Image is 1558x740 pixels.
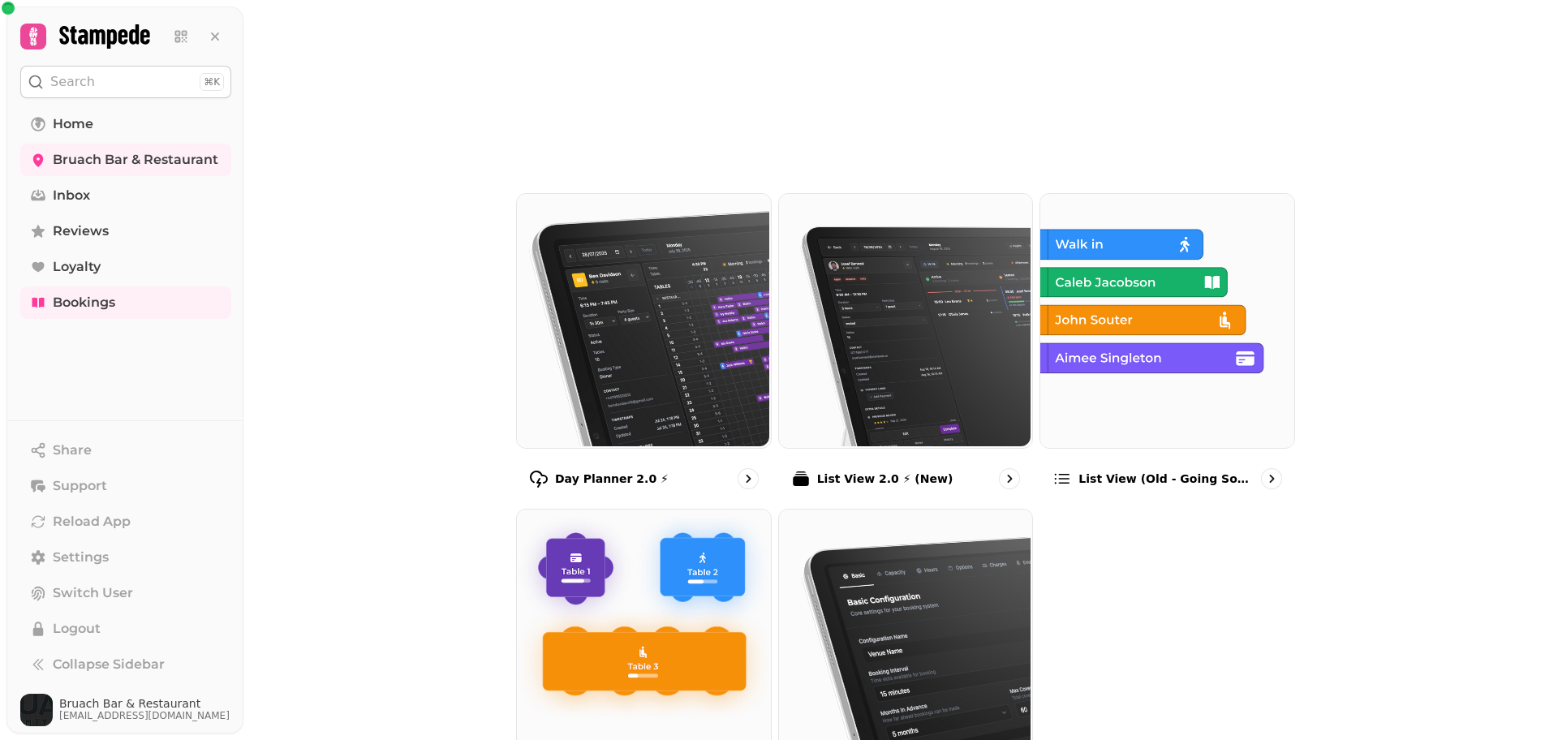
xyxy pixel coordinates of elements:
[53,583,133,603] span: Switch User
[20,215,231,247] a: Reviews
[1039,193,1295,502] a: List view (Old - going soon)List view (Old - going soon)
[1078,471,1255,487] p: List view (Old - going soon)
[1263,471,1280,487] svg: go to
[20,613,231,645] button: Logout
[20,648,231,681] button: Collapse Sidebar
[20,470,231,502] button: Support
[53,441,92,460] span: Share
[50,72,95,92] p: Search
[53,293,115,312] span: Bookings
[740,471,756,487] svg: go to
[20,506,231,538] button: Reload App
[53,222,109,241] span: Reviews
[200,73,224,91] div: ⌘K
[515,192,769,446] img: Day Planner 2.0 ⚡
[53,619,101,639] span: Logout
[20,66,231,98] button: Search⌘K
[20,434,231,467] button: Share
[53,512,131,531] span: Reload App
[53,257,101,277] span: Loyalty
[20,251,231,283] a: Loyalty
[555,471,669,487] p: Day Planner 2.0 ⚡
[53,655,165,674] span: Collapse Sidebar
[20,144,231,176] a: Bruach Bar & Restaurant
[817,471,953,487] p: List View 2.0 ⚡ (New)
[59,698,230,709] span: Bruach Bar & Restaurant
[53,186,90,205] span: Inbox
[20,694,53,726] img: User avatar
[53,114,93,134] span: Home
[20,108,231,140] a: Home
[516,193,772,502] a: Day Planner 2.0 ⚡Day Planner 2.0 ⚡
[1039,192,1293,446] img: List view (Old - going soon)
[1001,471,1018,487] svg: go to
[53,548,109,567] span: Settings
[777,192,1031,446] img: List View 2.0 ⚡ (New)
[20,286,231,319] a: Bookings
[53,150,218,170] span: Bruach Bar & Restaurant
[778,193,1034,502] a: List View 2.0 ⚡ (New)List View 2.0 ⚡ (New)
[53,476,107,496] span: Support
[20,577,231,609] button: Switch User
[59,709,230,722] span: [EMAIL_ADDRESS][DOMAIN_NAME]
[20,541,231,574] a: Settings
[20,179,231,212] a: Inbox
[20,694,231,726] button: User avatarBruach Bar & Restaurant[EMAIL_ADDRESS][DOMAIN_NAME]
